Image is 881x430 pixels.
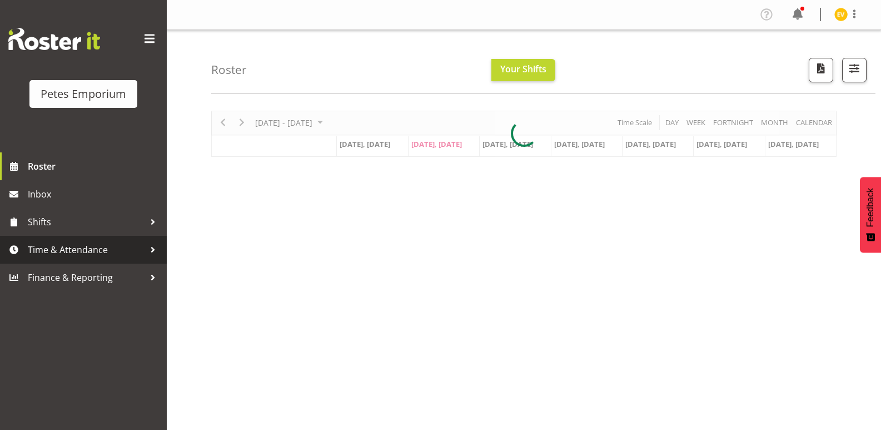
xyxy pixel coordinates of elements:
[8,28,100,50] img: Rosterit website logo
[28,269,145,286] span: Finance & Reporting
[28,241,145,258] span: Time & Attendance
[809,58,833,82] button: Download a PDF of the roster according to the set date range.
[28,214,145,230] span: Shifts
[211,63,247,76] h4: Roster
[41,86,126,102] div: Petes Emporium
[834,8,848,21] img: eva-vailini10223.jpg
[500,63,546,75] span: Your Shifts
[28,186,161,202] span: Inbox
[865,188,875,227] span: Feedback
[842,58,867,82] button: Filter Shifts
[491,59,555,81] button: Your Shifts
[860,177,881,253] button: Feedback - Show survey
[28,158,161,175] span: Roster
